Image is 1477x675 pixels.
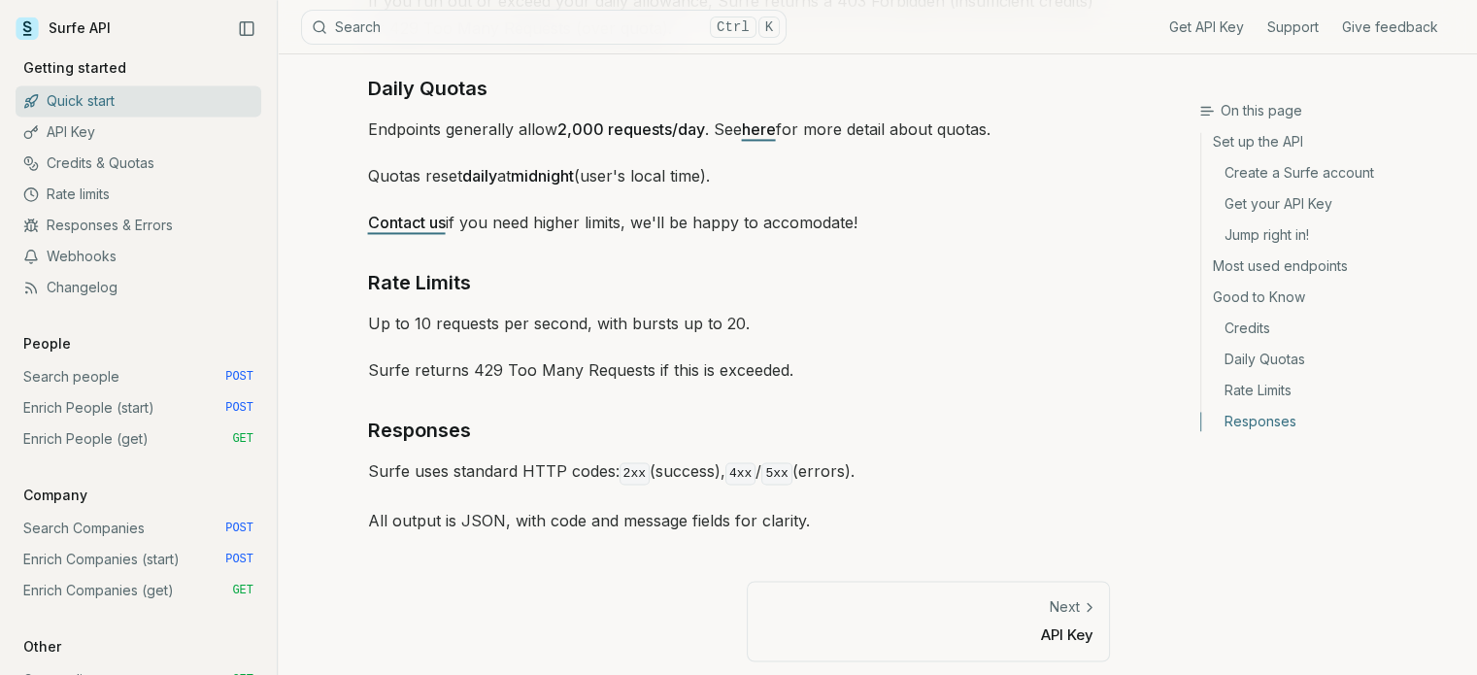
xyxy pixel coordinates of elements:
[16,361,261,392] a: Search people POST
[710,17,756,38] kbd: Ctrl
[16,544,261,575] a: Enrich Companies (start) POST
[16,241,261,272] a: Webhooks
[368,73,487,104] a: Daily Quotas
[1267,17,1319,37] a: Support
[16,58,134,78] p: Getting started
[763,624,1093,645] p: API Key
[368,310,1110,337] p: Up to 10 requests per second, with bursts up to 20.
[368,507,1110,534] p: All output is JSON, with code and message fields for clarity.
[368,213,446,232] a: Contact us
[747,581,1110,661] a: NextAPI Key
[462,166,497,186] strong: daily
[742,119,776,139] a: here
[368,209,1110,236] p: if you need higher limits, we'll be happy to accomodate!
[1201,375,1461,406] a: Rate Limits
[232,583,253,598] span: GET
[1201,219,1461,251] a: Jump right in!
[232,431,253,447] span: GET
[1201,344,1461,375] a: Daily Quotas
[1201,188,1461,219] a: Get your API Key
[16,272,261,303] a: Changelog
[16,513,261,544] a: Search Companies POST
[368,457,1110,488] p: Surfe uses standard HTTP codes: (success), / (errors).
[368,356,1110,384] p: Surfe returns 429 Too Many Requests if this is exceeded.
[225,521,253,536] span: POST
[16,392,261,423] a: Enrich People (start) POST
[1201,251,1461,282] a: Most used endpoints
[1201,313,1461,344] a: Credits
[16,85,261,117] a: Quick start
[557,119,705,139] strong: 2,000 requests/day
[1201,282,1461,313] a: Good to Know
[16,210,261,241] a: Responses & Errors
[16,334,79,354] p: People
[16,14,111,43] a: Surfe API
[1199,101,1461,120] h3: On this page
[16,148,261,179] a: Credits & Quotas
[301,10,787,45] button: SearchCtrlK
[232,14,261,43] button: Collapse Sidebar
[16,575,261,606] a: Enrich Companies (get) GET
[725,462,755,485] code: 4xx
[1201,132,1461,157] a: Set up the API
[620,462,650,485] code: 2xx
[368,415,471,446] a: Responses
[225,552,253,567] span: POST
[1050,597,1080,617] p: Next
[511,166,574,186] strong: midnight
[758,17,780,38] kbd: K
[368,267,471,298] a: Rate Limits
[761,462,791,485] code: 5xx
[368,116,1110,143] p: Endpoints generally allow . See for more detail about quotas.
[1201,157,1461,188] a: Create a Surfe account
[16,179,261,210] a: Rate limits
[16,423,261,455] a: Enrich People (get) GET
[1342,17,1438,37] a: Give feedback
[16,637,69,657] p: Other
[1201,406,1461,431] a: Responses
[16,117,261,148] a: API Key
[1169,17,1244,37] a: Get API Key
[225,400,253,416] span: POST
[368,162,1110,189] p: Quotas reset at (user's local time).
[16,486,95,505] p: Company
[225,369,253,385] span: POST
